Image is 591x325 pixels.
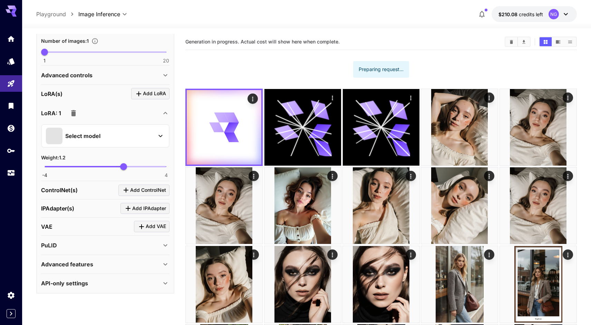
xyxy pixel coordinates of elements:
[552,37,564,46] button: Show images in video view
[41,155,66,160] span: Weight : 1.2
[500,167,577,244] img: 9k=
[7,146,15,155] div: API Keys
[130,186,166,195] span: Add ControlNet
[563,92,573,103] div: Actions
[78,10,120,18] span: Image Inference
[563,171,573,181] div: Actions
[146,222,166,231] span: Add VAE
[7,124,15,132] div: Wallet
[120,203,169,214] button: Click to add IPAdapter
[484,249,494,260] div: Actions
[41,38,89,44] span: Number of images : 1
[406,171,416,181] div: Actions
[89,38,101,45] button: Specify how many images to generate in a single request. Each image generation will be charged se...
[7,79,15,88] div: Playground
[41,223,52,231] p: VAE
[556,292,591,325] iframe: Chat Widget
[343,167,419,244] img: Z
[41,279,88,287] p: API-only settings
[41,204,74,213] p: IPAdapter(s)
[41,90,62,98] p: LoRA(s)
[41,260,93,268] p: Advanced features
[36,10,66,18] a: Playground
[518,37,530,46] button: Download All
[500,246,577,323] img: 2Q==
[327,171,338,181] div: Actions
[484,92,494,103] div: Actions
[539,37,577,47] div: Show images in grid viewShow images in video viewShow images in list view
[41,241,57,249] p: PuLID
[248,93,258,104] div: Actions
[563,249,573,260] div: Actions
[7,57,15,66] div: Models
[41,256,169,273] div: Advanced features
[505,37,531,47] div: Clear ImagesDownload All
[41,105,169,121] div: LoRA: 1
[505,37,517,46] button: Clear Images
[327,92,338,103] div: Actions
[540,37,552,46] button: Show images in grid view
[549,9,559,19] div: NG
[42,172,47,179] span: -4
[41,275,169,292] div: API-only settings
[327,249,338,260] div: Actions
[7,101,15,110] div: Library
[406,249,416,260] div: Actions
[498,11,543,18] div: $210.08025
[7,35,15,43] div: Home
[41,237,169,254] div: PuLID
[564,37,576,46] button: Show images in list view
[421,89,498,166] img: 9k=
[264,246,341,323] img: 2Q==
[343,246,419,323] img: 2Q==
[134,221,169,232] button: Click to add VAE
[249,249,259,260] div: Actions
[186,167,262,244] img: 2Q==
[7,291,15,299] div: Settings
[421,246,498,323] img: 2Q==
[163,57,169,64] span: 20
[41,67,169,83] div: Advanced controls
[7,169,15,177] div: Usage
[484,171,494,181] div: Actions
[249,171,259,181] div: Actions
[132,204,166,213] span: Add IPAdapter
[36,10,78,18] nav: breadcrumb
[519,11,543,17] span: credits left
[186,246,262,323] img: 2Q==
[492,6,577,22] button: $210.08025NG
[41,109,61,117] p: LoRA: 1
[264,167,341,244] img: Z
[131,88,169,99] button: Click to add LoRA
[498,11,519,17] span: $210.08
[359,63,404,76] div: Preparing request...
[406,92,416,103] div: Actions
[46,128,165,144] button: Select model
[500,89,577,166] img: 9k=
[143,89,166,98] span: Add LoRA
[421,167,498,244] img: Z
[43,57,46,64] span: 1
[165,172,168,179] span: 4
[7,309,16,318] button: Expand sidebar
[185,39,340,45] span: Generation in progress. Actual cost will show here when complete.
[41,71,93,79] p: Advanced controls
[65,132,100,140] p: Select model
[118,185,169,196] button: Click to add ControlNet
[41,186,78,194] p: ControlNet(s)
